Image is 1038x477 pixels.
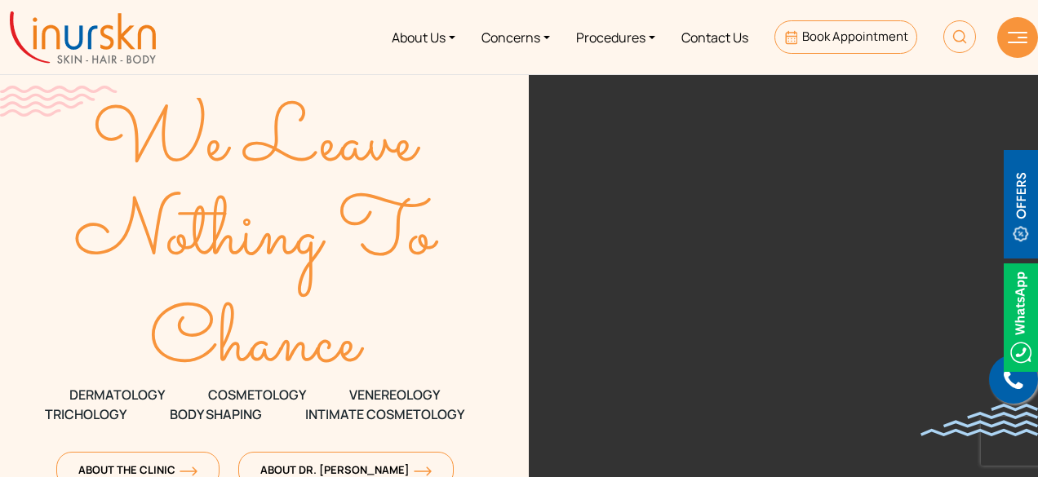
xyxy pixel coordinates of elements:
span: VENEREOLOGY [349,385,440,404]
text: We Leave [92,83,422,203]
span: Intimate Cosmetology [305,404,464,424]
span: TRICHOLOGY [45,404,126,424]
a: Book Appointment [774,20,917,54]
a: Concerns [468,7,563,68]
a: Contact Us [668,7,761,68]
span: About Dr. [PERSON_NAME] [260,462,432,477]
img: orange-arrow [180,466,197,476]
img: inurskn-logo [10,11,156,64]
img: hamLine.svg [1008,32,1027,43]
span: COSMETOLOGY [208,385,306,404]
span: DERMATOLOGY [69,385,165,404]
a: About Us [379,7,468,68]
img: offerBt [1004,150,1038,258]
img: bluewave [920,404,1038,436]
a: Procedures [563,7,668,68]
img: Whatsappicon [1004,263,1038,372]
img: orange-arrow [414,466,432,476]
span: Book Appointment [802,28,908,45]
span: About The Clinic [78,462,197,477]
text: Nothing To [74,177,440,298]
text: Chance [149,285,365,404]
img: HeaderSearch [943,20,976,53]
span: Body Shaping [170,404,262,424]
a: Whatsappicon [1004,307,1038,325]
